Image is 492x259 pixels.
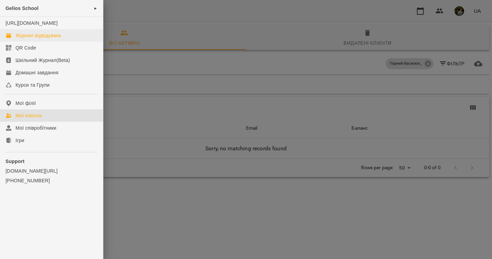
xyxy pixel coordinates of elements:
div: Курси та Групи [16,82,50,88]
span: Gelios School [6,6,39,11]
a: [DOMAIN_NAME][URL] [6,168,98,174]
div: Шкільний Журнал(Beta) [16,57,70,64]
div: Журнал відвідувань [16,32,61,39]
div: Мої співробітники [16,125,57,131]
div: Ігри [16,137,24,144]
div: Мої філії [16,100,36,107]
div: Домашні завдання [16,69,58,76]
div: QR Code [16,44,36,51]
span: ► [94,6,98,11]
a: [PHONE_NUMBER] [6,177,98,184]
p: Support [6,158,98,165]
div: Мої клієнти [16,112,42,119]
a: [URL][DOMAIN_NAME] [6,20,58,26]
